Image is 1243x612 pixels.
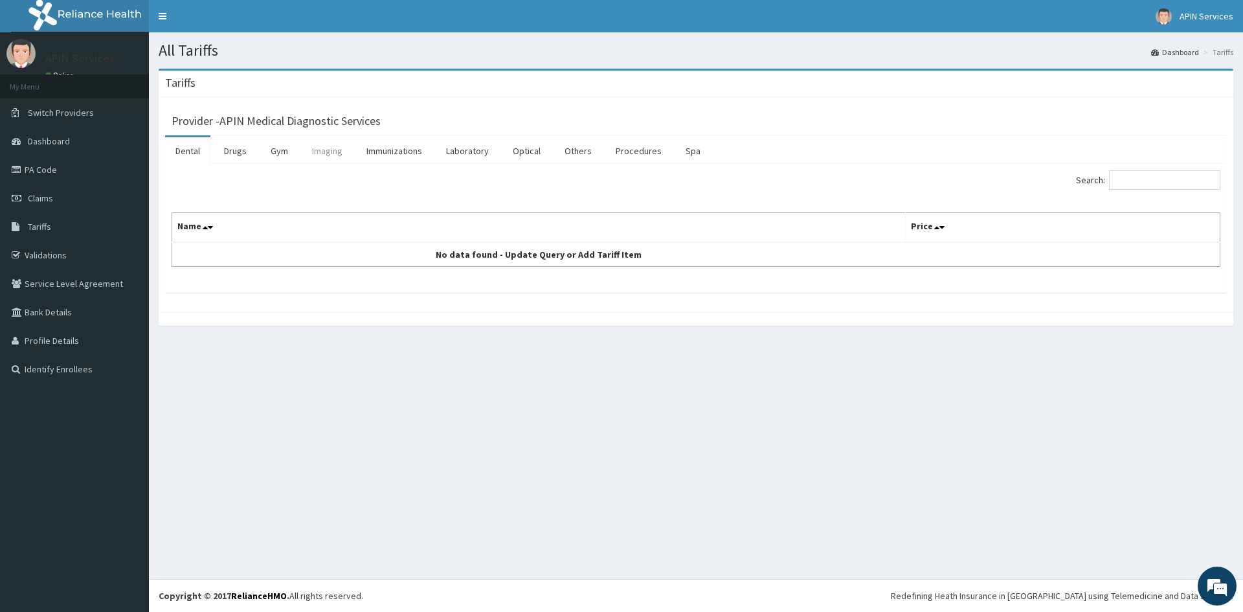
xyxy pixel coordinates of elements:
[149,579,1243,612] footer: All rights reserved.
[554,137,602,164] a: Others
[165,77,196,89] h3: Tariffs
[214,137,257,164] a: Drugs
[172,115,381,127] h3: Provider - APIN Medical Diagnostic Services
[165,137,210,164] a: Dental
[28,135,70,147] span: Dashboard
[28,192,53,204] span: Claims
[1180,10,1233,22] span: APIN Services
[502,137,551,164] a: Optical
[356,137,432,164] a: Immunizations
[1200,47,1233,58] li: Tariffs
[172,242,906,267] td: No data found - Update Query or Add Tariff Item
[6,39,36,68] img: User Image
[906,213,1220,243] th: Price
[675,137,711,164] a: Spa
[1151,47,1199,58] a: Dashboard
[231,590,287,602] a: RelianceHMO
[45,52,115,64] p: APIN Services
[1156,8,1172,25] img: User Image
[28,107,94,119] span: Switch Providers
[159,42,1233,59] h1: All Tariffs
[260,137,298,164] a: Gym
[1076,170,1220,190] label: Search:
[1109,170,1220,190] input: Search:
[172,213,906,243] th: Name
[28,221,51,232] span: Tariffs
[891,589,1233,602] div: Redefining Heath Insurance in [GEOGRAPHIC_DATA] using Telemedicine and Data Science!
[302,137,353,164] a: Imaging
[436,137,499,164] a: Laboratory
[159,590,289,602] strong: Copyright © 2017 .
[45,71,76,80] a: Online
[605,137,672,164] a: Procedures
